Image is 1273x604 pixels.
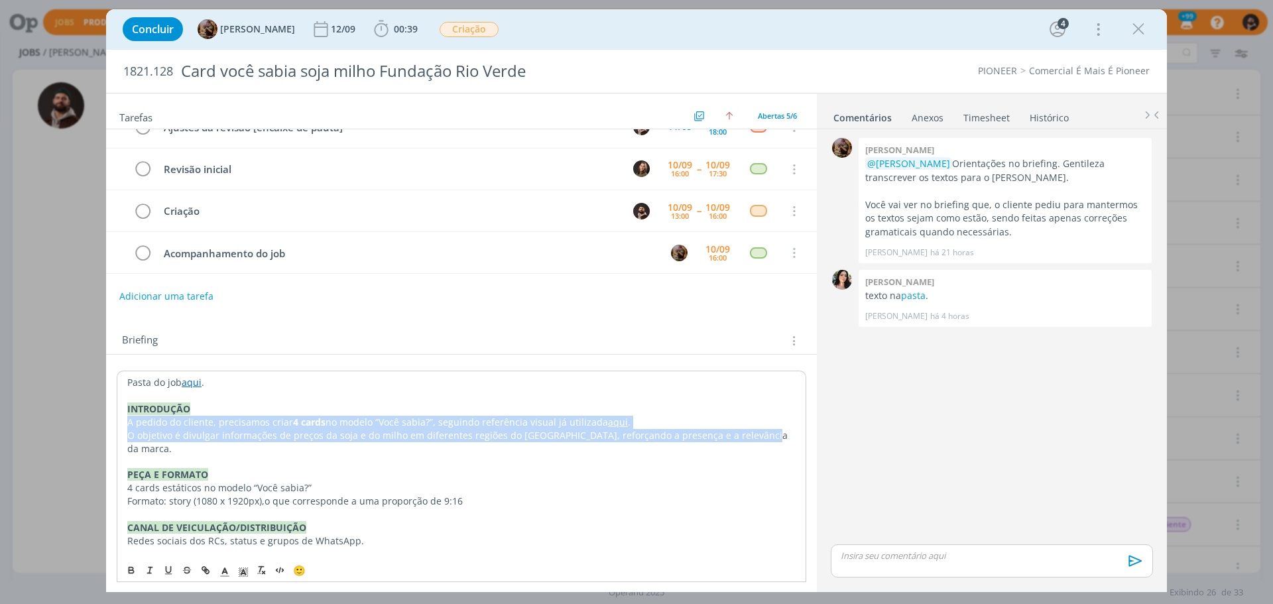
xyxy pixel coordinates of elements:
span: 1821.128 [123,64,173,79]
div: dialog [106,9,1167,592]
div: 16:00 [709,254,727,261]
div: 16:00 [709,212,727,219]
strong: 4 cards [293,416,326,428]
p: Você vai ver no briefing que, o cliente pediu para mantermos os textos sejam como estão, sendo fe... [865,198,1145,239]
div: 17:30 [709,170,727,177]
div: 13:00 [671,212,689,219]
span: 🙂 [293,564,306,577]
b: [PERSON_NAME] [865,276,934,288]
p: A pedido do cliente, precisamos criar no modelo “Você sabia?”, seguindo referência visual já util... [127,416,796,429]
button: Concluir [123,17,183,41]
button: Criação [439,21,499,38]
p: Redes sociais dos RCs, status e grupos de WhatsApp. [127,534,796,548]
div: 10/09 [705,160,730,170]
span: [PERSON_NAME] [220,25,295,34]
div: Anexos [912,111,943,125]
a: aqui [608,416,628,428]
div: Card você sabia soja milho Fundação Rio Verde [176,55,717,88]
button: 00:39 [371,19,421,40]
span: Cor do Texto [215,562,234,578]
span: @[PERSON_NAME] [867,157,950,170]
strong: CANAL DE VEICULAÇÃO/DISTRIBUIÇÃO [127,521,306,534]
div: Revisão inicial [158,161,621,178]
div: 11/09 [668,122,692,131]
img: A [832,138,852,158]
div: 10/09 [668,203,692,212]
div: Acompanhamento do job [158,245,658,262]
div: 10/09 [705,203,730,212]
span: Tarefas [119,108,152,124]
span: 00:39 [394,23,418,35]
span: -- [697,122,701,131]
span: -- [697,206,701,215]
div: 12/09 [331,25,358,34]
p: Formato: story (1080 x 1920px), [127,495,796,508]
img: A [671,245,688,261]
button: Adicionar uma tarefa [119,284,214,308]
p: Pasta do job . [127,376,796,389]
div: 10/09 [668,160,692,170]
button: D [631,201,651,221]
span: Abertas 5/6 [758,111,797,121]
button: 🙂 [290,562,308,578]
button: J [631,159,651,179]
strong: PEÇA E FORMATO [127,468,208,481]
img: A [198,19,217,39]
a: Comentários [833,105,892,125]
span: Cor de Fundo [234,562,253,578]
div: 4 [1058,18,1069,29]
img: arrow-up.svg [725,112,733,120]
a: Comercial É Mais É Pioneer [1029,64,1150,77]
button: 4 [1047,19,1068,40]
a: PIONEER [978,64,1017,77]
button: A [669,243,689,263]
span: há 21 horas [930,247,974,259]
b: [PERSON_NAME] [865,144,934,156]
a: aqui [182,376,202,389]
div: Criação [158,203,621,219]
p: texto na . [865,289,1145,302]
div: 16:00 [671,170,689,177]
span: há 4 horas [930,310,969,322]
p: [PERSON_NAME] [865,310,928,322]
p: [PERSON_NAME] [865,247,928,259]
p: Orientações no briefing. Gentileza transcrever os textos para o [PERSON_NAME]. [865,157,1145,184]
span: o que corresponde a uma proporção de 9:16 [265,495,463,507]
img: J [633,160,650,177]
a: pasta [901,289,926,302]
img: T [832,270,852,290]
button: A[PERSON_NAME] [198,19,295,39]
a: Timesheet [963,105,1010,125]
div: 18:00 [709,128,727,135]
img: D [633,203,650,219]
span: Criação [440,22,499,37]
span: Concluir [132,24,174,34]
span: -- [697,164,701,174]
strong: INTRODUÇÃO [127,402,190,415]
div: 10/09 [705,245,730,254]
a: Histórico [1029,105,1069,125]
p: O objetivo é divulgar informações de preços da soja e do milho em diferentes regiões do [GEOGRAPH... [127,429,796,455]
span: Briefing [122,332,158,349]
p: 4 cards estáticos no modelo “Você sabia?” [127,481,796,495]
